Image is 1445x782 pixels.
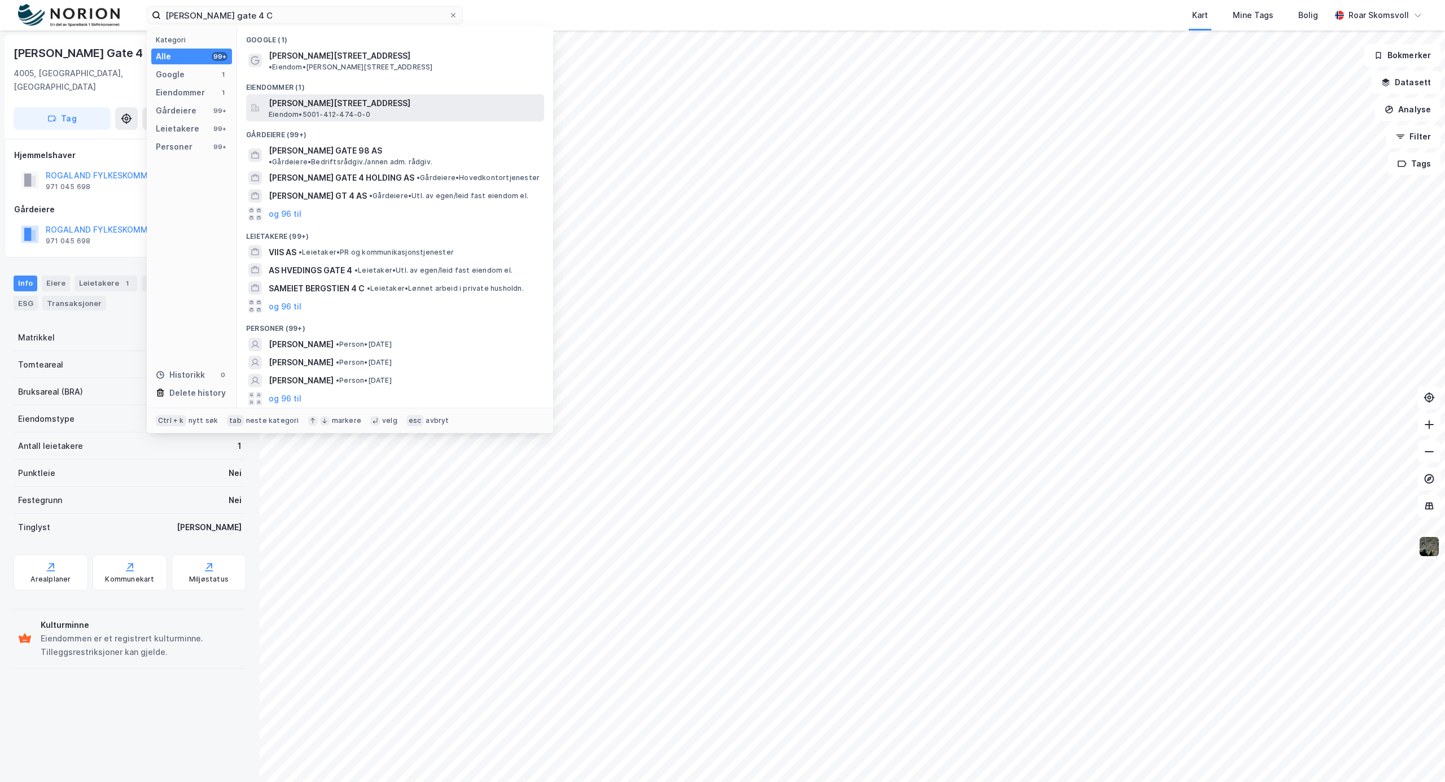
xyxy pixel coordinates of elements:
span: SAMEIET BERGSTIEN 4 C [269,282,365,295]
div: Tomteareal [18,358,63,372]
div: [PERSON_NAME] Gate 4 [14,44,145,62]
span: • [417,173,420,182]
span: Gårdeiere • Utl. av egen/leid fast eiendom el. [369,191,528,200]
div: esc [406,415,424,426]
button: og 96 til [269,207,301,221]
span: AS HVEDINGS GATE 4 [269,264,352,277]
span: [PERSON_NAME] GT 4 AS [269,189,367,203]
button: Datasett [1372,71,1440,94]
div: Tinglyst [18,521,50,534]
div: Info [14,276,37,291]
div: Google [156,68,185,81]
span: • [336,376,339,385]
div: 99+ [212,124,227,133]
span: Leietaker • Lønnet arbeid i private husholdn. [367,284,524,293]
div: Transaksjoner [42,296,106,311]
span: Person • [DATE] [336,358,392,367]
div: Miljøstatus [189,575,229,584]
div: tab [227,415,244,426]
span: Gårdeiere • Hovedkontortjenester [417,173,540,182]
img: 9k= [1418,536,1440,557]
div: Arealplaner [30,575,71,584]
div: Eiendommer [156,86,205,99]
iframe: Chat Widget [1389,728,1445,782]
div: 99+ [212,52,227,61]
span: Person • [DATE] [336,340,392,349]
div: Eiendomstype [18,412,75,426]
div: Ctrl + k [156,415,186,426]
span: Leietaker • Utl. av egen/leid fast eiendom el. [354,266,513,275]
div: ESG [14,296,38,311]
div: velg [382,416,397,425]
div: Datasett [142,276,184,291]
div: Gårdeiere [156,104,196,117]
span: Eiendom • 5001-412-474-0-0 [269,110,370,119]
div: Roar Skomsvoll [1348,8,1409,22]
div: Nei [229,466,242,480]
button: Filter [1386,125,1440,148]
span: • [299,248,302,256]
div: 4005, [GEOGRAPHIC_DATA], [GEOGRAPHIC_DATA] [14,67,159,94]
div: Personer (99+) [237,315,553,335]
span: Leietaker • PR og kommunikasjonstjenester [299,248,454,257]
div: Punktleie [18,466,55,480]
div: 971 045 698 [46,237,90,246]
div: Hjemmelshaver [14,148,246,162]
button: og 96 til [269,392,301,405]
div: Eiere [42,276,70,291]
div: markere [332,416,361,425]
span: [PERSON_NAME] [269,338,334,351]
div: Alle [156,50,171,63]
span: [PERSON_NAME] [269,356,334,369]
img: norion-logo.80e7a08dc31c2e691866.png [18,4,120,27]
div: Festegrunn [18,493,62,507]
div: Antall leietakere [18,439,83,453]
div: Matrikkel [18,331,55,344]
div: 99+ [212,106,227,115]
div: 0 [218,370,227,379]
button: Analyse [1375,98,1440,121]
button: Bokmerker [1364,44,1440,67]
div: Eiendommer (1) [237,74,553,94]
span: • [354,266,358,274]
div: neste kategori [246,416,299,425]
span: • [269,158,272,166]
span: [PERSON_NAME] GATE 4 HOLDING AS [269,171,414,185]
div: Bruksareal (BRA) [18,385,83,399]
div: Delete history [169,386,226,400]
button: og 96 til [269,299,301,313]
div: Historikk [156,368,205,382]
span: Eiendom • [PERSON_NAME][STREET_ADDRESS] [269,63,433,72]
div: Leietakere [156,122,199,136]
div: avbryt [426,416,449,425]
span: • [367,284,370,292]
div: 1 [121,278,133,289]
div: Eiendommen er et registrert kulturminne. Tilleggsrestriksjoner kan gjelde. [41,632,242,659]
span: [PERSON_NAME] [269,374,334,387]
div: Google (1) [237,27,553,47]
div: 971 045 698 [46,182,90,191]
span: [PERSON_NAME] GATE 98 AS [269,144,382,158]
div: Bolig [1298,8,1318,22]
div: 1 [218,70,227,79]
button: Tags [1388,152,1440,175]
span: [PERSON_NAME][STREET_ADDRESS] [269,97,540,110]
div: Leietakere (99+) [237,223,553,243]
div: Leietakere [75,276,137,291]
span: • [336,358,339,366]
div: 99+ [212,142,227,151]
div: [PERSON_NAME] [177,521,242,534]
span: [PERSON_NAME][STREET_ADDRESS] [269,49,410,63]
div: Personer [156,140,192,154]
div: Kategori [156,36,232,44]
div: Kulturminne [41,618,242,632]
div: 1 [218,88,227,97]
div: Mine Tags [1233,8,1273,22]
div: Nei [229,493,242,507]
div: 1 [238,439,242,453]
button: Tag [14,107,111,130]
div: Gårdeiere [14,203,246,216]
span: • [336,340,339,348]
div: Kommunekart [105,575,154,584]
